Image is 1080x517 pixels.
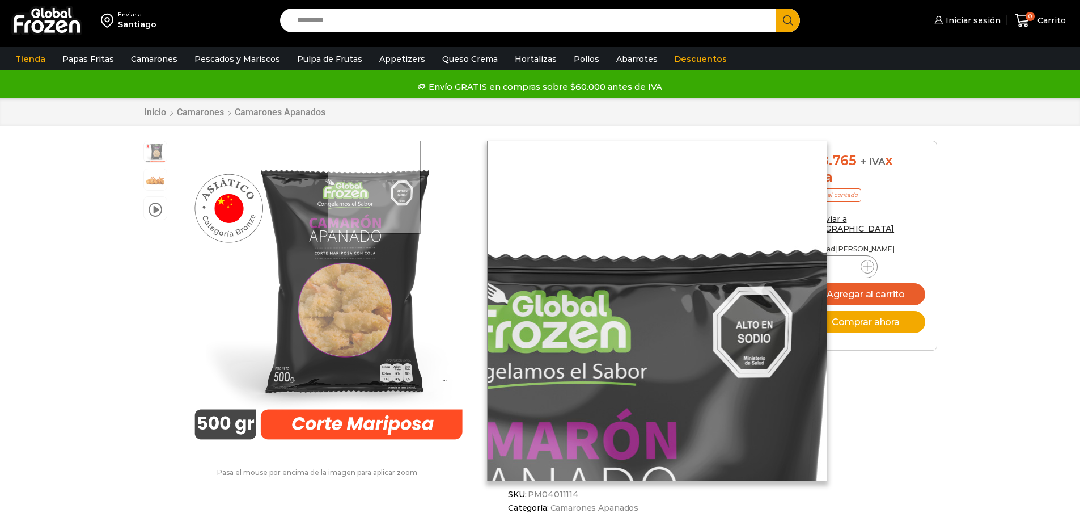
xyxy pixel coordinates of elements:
[830,259,852,275] input: Product quantity
[804,152,857,169] bdi: 38.765
[931,9,1001,32] a: Iniciar sesión
[776,9,800,32] button: Search button
[861,156,886,167] span: + IVA
[144,141,167,164] span: apanados
[804,188,861,202] p: Precio al contado
[1026,12,1035,21] span: 0
[943,15,1001,26] span: Iniciar sesión
[189,48,286,70] a: Pescados y Mariscos
[10,48,51,70] a: Tienda
[143,107,167,117] a: Inicio
[374,48,431,70] a: Appetizers
[804,283,925,305] button: Agregar al carrito
[291,48,368,70] a: Pulpa de Frutas
[437,48,503,70] a: Queso Crema
[144,169,167,192] span: camaron-apanado
[508,503,775,513] span: Categoría:
[176,107,225,117] a: Camarones
[804,153,925,186] div: x caja
[118,11,156,19] div: Enviar a
[804,214,895,234] a: Enviar a [GEOGRAPHIC_DATA]
[804,311,925,333] button: Comprar ahora
[611,48,663,70] a: Abarrotes
[804,245,925,253] p: Cantidad [PERSON_NAME]
[1012,7,1069,34] a: 0 Carrito
[118,19,156,30] div: Santiago
[568,48,605,70] a: Pollos
[508,490,775,499] span: SKU:
[1035,15,1066,26] span: Carrito
[234,107,326,117] a: Camarones Apanados
[669,48,732,70] a: Descuentos
[143,107,326,117] nav: Breadcrumb
[143,469,492,477] p: Pasa el mouse por encima de la imagen para aplicar zoom
[526,490,579,499] span: PM04011114
[125,48,183,70] a: Camarones
[57,48,120,70] a: Papas Fritas
[101,11,118,30] img: address-field-icon.svg
[509,48,562,70] a: Hortalizas
[549,503,638,513] a: Camarones Apanados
